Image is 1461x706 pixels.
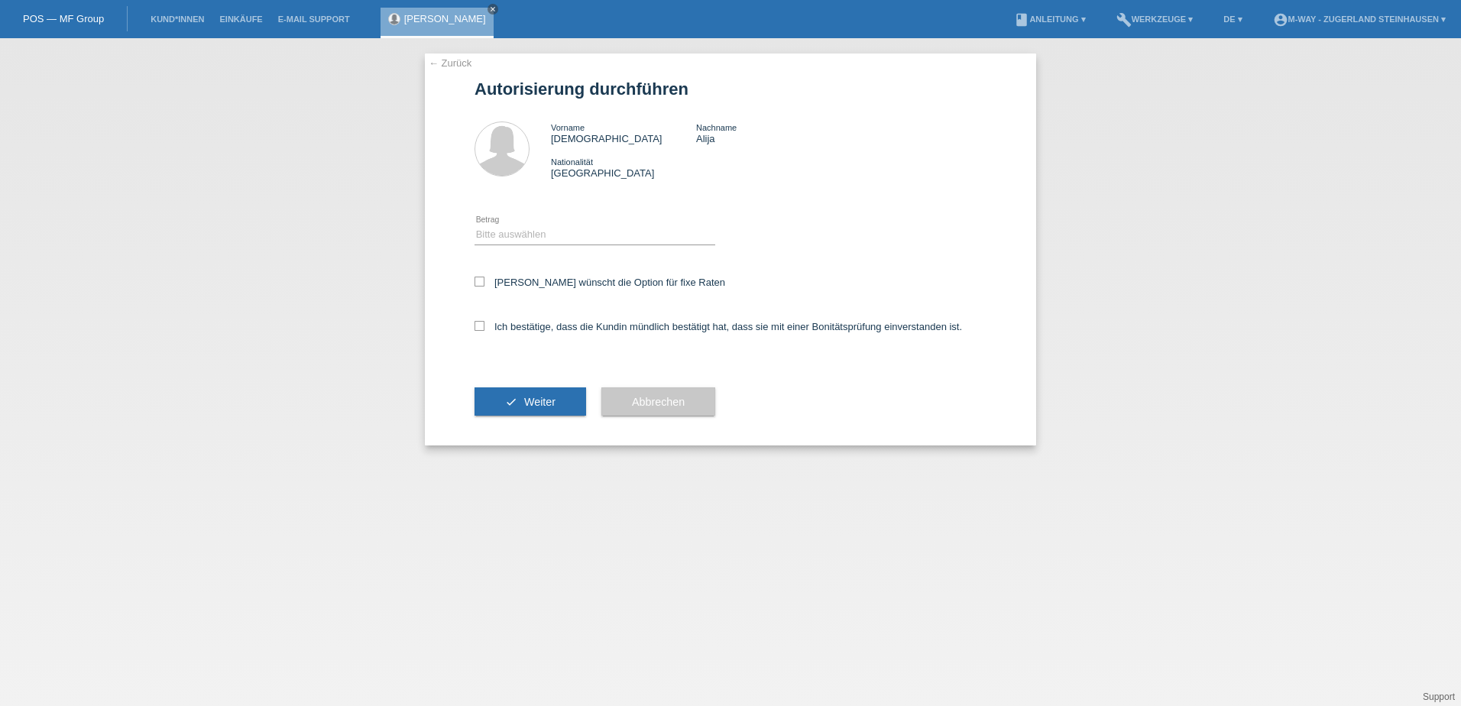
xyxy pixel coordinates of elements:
[143,15,212,24] a: Kund*innen
[696,123,737,132] span: Nachname
[475,321,962,332] label: Ich bestätige, dass die Kundin mündlich bestätigt hat, dass sie mit einer Bonitätsprüfung einvers...
[212,15,270,24] a: Einkäufe
[1273,12,1288,28] i: account_circle
[1006,15,1093,24] a: bookAnleitung ▾
[23,13,104,24] a: POS — MF Group
[601,387,715,416] button: Abbrechen
[475,387,586,416] button: check Weiter
[489,5,497,13] i: close
[632,396,685,408] span: Abbrechen
[270,15,358,24] a: E-Mail Support
[1109,15,1201,24] a: buildWerkzeuge ▾
[551,123,585,132] span: Vorname
[1265,15,1453,24] a: account_circlem-way - Zugerland Steinhausen ▾
[475,277,725,288] label: [PERSON_NAME] wünscht die Option für fixe Raten
[429,57,471,69] a: ← Zurück
[551,121,696,144] div: [DEMOGRAPHIC_DATA]
[524,396,556,408] span: Weiter
[404,13,486,24] a: [PERSON_NAME]
[551,156,696,179] div: [GEOGRAPHIC_DATA]
[696,121,841,144] div: Alija
[1014,12,1029,28] i: book
[475,79,986,99] h1: Autorisierung durchführen
[1423,691,1455,702] a: Support
[505,396,517,408] i: check
[1216,15,1249,24] a: DE ▾
[551,157,593,167] span: Nationalität
[488,4,498,15] a: close
[1116,12,1132,28] i: build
